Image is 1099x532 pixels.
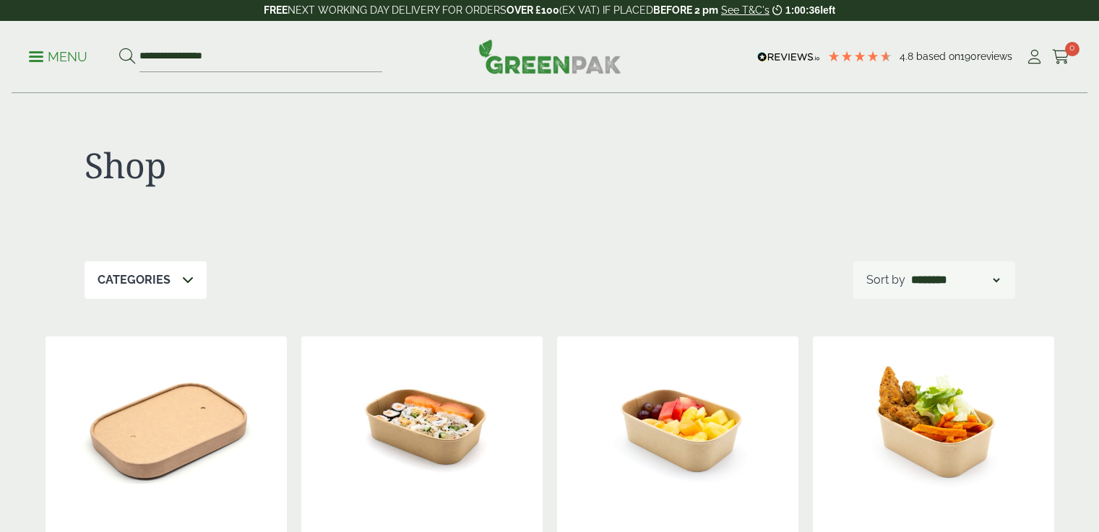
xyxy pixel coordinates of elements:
p: Categories [98,271,171,289]
a: See T&C's [721,4,770,16]
img: GreenPak Supplies [478,39,621,74]
span: 0 [1065,42,1079,56]
img: 650ml Rectangular Kraft Bowl with food contents [557,336,798,517]
strong: FREE [264,4,288,16]
span: reviews [977,51,1012,62]
img: REVIEWS.io [757,52,820,62]
select: Shop order [908,271,1002,289]
span: 4.8 [900,51,916,62]
img: 500ml Rectangular Kraft Bowl with food contents [301,336,543,517]
a: 0 [1052,46,1070,68]
strong: OVER £100 [507,4,559,16]
img: 2723006 Paper Lid for Rectangular Kraft Bowl v1 [46,336,287,517]
i: My Account [1025,50,1043,64]
i: Cart [1052,50,1070,64]
h1: Shop [85,144,550,186]
span: 190 [960,51,977,62]
span: left [820,4,835,16]
p: Sort by [866,271,905,289]
span: 1:00:36 [785,4,820,16]
p: Menu [29,48,87,66]
div: 4.79 Stars [827,50,892,63]
a: Menu [29,48,87,63]
img: 750ml Rectangular Kraft Bowl with food contents [813,336,1054,517]
span: Based on [916,51,960,62]
strong: BEFORE 2 pm [653,4,718,16]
